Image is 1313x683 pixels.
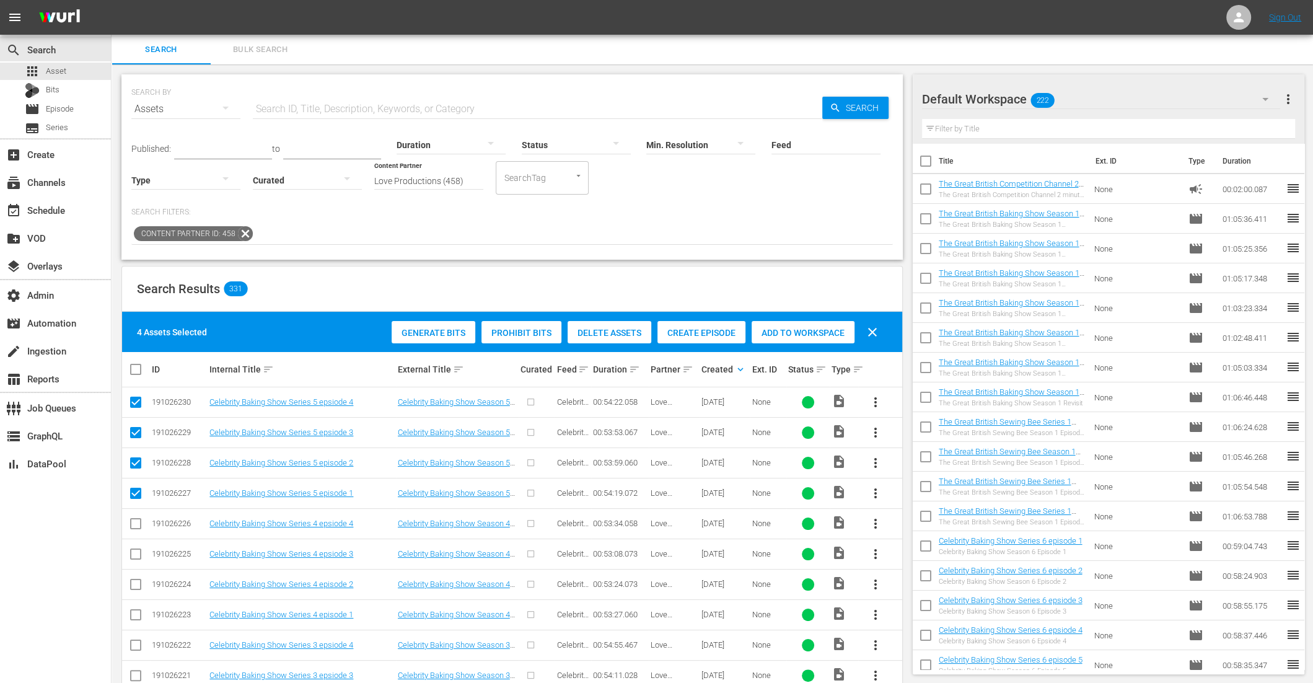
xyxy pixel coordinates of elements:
div: 191026224 [152,579,206,589]
span: Search [119,43,203,57]
a: Celebrity Baking Show Season 4 epsiode 4 [398,519,515,537]
span: Asset [46,65,66,77]
a: Celebrity Baking Show Series 4 episode 2 [209,579,353,589]
span: Search [841,97,889,119]
div: [DATE] [701,549,749,558]
span: more_vert [867,577,882,592]
td: None [1089,204,1183,234]
span: reorder [1286,568,1301,583]
div: The Great British Baking Show Season 1 Revisit [939,399,1085,407]
span: Admin [6,288,21,303]
span: sort [853,364,864,375]
span: clear [865,325,880,340]
div: The Great British Baking Show Season 1 Episode 4 [939,310,1085,318]
span: reorder [1286,419,1301,434]
button: Create Episode [657,321,745,343]
td: None [1089,293,1183,323]
span: keyboard_arrow_down [735,364,746,375]
div: Feed [556,362,589,377]
div: 00:53:53.067 [593,428,647,437]
td: 00:58:37.446 [1218,620,1286,650]
span: Celebrity Baking Show [556,579,588,607]
div: [DATE] [701,610,749,619]
div: Created [701,362,749,377]
td: None [1089,442,1183,472]
div: None [752,519,784,528]
a: Celebrity Baking Show Series 4 epsiode 4 [209,519,353,528]
span: Schedule [6,203,21,218]
span: add_box [6,148,21,162]
div: 00:53:27.060 [593,610,647,619]
span: Episode [1188,241,1203,256]
button: Open [573,170,584,182]
div: None [752,397,784,407]
span: Ad [1188,182,1203,196]
span: Video [832,485,846,500]
a: Celebrity Baking Show Series 4 epsiode 3 [209,549,353,558]
div: 191026229 [152,428,206,437]
a: Sign Out [1269,12,1301,22]
span: reorder [1286,181,1301,196]
div: None [752,610,784,619]
span: Series [25,121,40,136]
span: Celebrity Baking Show [556,519,588,547]
a: Celebrity Baking Show Series 3 epsiode 4 [209,640,353,650]
button: Generate Bits [392,321,475,343]
div: External Title [398,362,517,377]
span: Episode [1188,301,1203,315]
a: Celebrity Baking Show Series 6 episode 5 [939,655,1082,664]
span: Video [832,545,846,560]
span: sort [453,364,464,375]
span: Episode [1188,568,1203,583]
span: to [272,144,280,154]
span: Love Productions [651,458,693,477]
div: 00:54:55.467 [593,640,647,650]
a: The Great British Sewing Bee Series 1 Episode 3 [939,477,1076,495]
span: Love Productions [651,397,693,416]
td: 01:05:03.334 [1218,353,1286,382]
div: Type [832,362,857,377]
div: 00:53:34.058 [593,519,647,528]
span: Job Queues [6,401,21,416]
div: Ext. ID [752,364,784,374]
td: None [1089,472,1183,501]
div: None [752,671,784,680]
span: Celebrity Baking Show [556,610,588,638]
span: Automation [6,316,21,331]
div: Celebrity Baking Show Season 6 Epsiode 4 [939,637,1082,645]
span: Delete Assets [568,328,651,338]
span: reorder [1286,449,1301,464]
div: [DATE] [701,397,749,407]
span: Love Productions [651,610,693,628]
td: 00:58:24.903 [1218,561,1286,591]
div: [DATE] [701,458,749,467]
span: reorder [1286,657,1301,672]
span: Published: [131,144,171,154]
span: reorder [1286,211,1301,226]
span: Video [832,576,846,591]
span: Video [832,424,846,439]
button: more_vert [860,570,890,599]
span: GraphQL [6,429,21,444]
div: The Great British Baking Show Season 1 Episode 1 [939,221,1085,229]
span: Video [832,606,846,621]
a: Celebrity Baking Show Season 4 episode 1 [398,610,515,628]
span: movie [25,102,40,117]
div: Status [788,362,828,377]
span: more_vert [867,486,882,501]
button: Delete Assets [568,321,651,343]
span: Episode [1188,598,1203,613]
span: more_vert [867,456,882,470]
span: more_vert [867,547,882,562]
span: more_vert [867,425,882,440]
a: Celebrity Baking Show Season 5 episode 1 [398,488,515,507]
span: Love Productions [651,640,693,659]
span: VOD [6,231,21,246]
div: Curated [520,364,553,374]
span: sort [815,364,827,375]
a: The Great British Baking Show Season 1 Episode 3 [939,268,1084,287]
button: more_vert [1280,84,1295,114]
span: Create Episode [657,328,745,338]
td: 01:05:17.348 [1218,263,1286,293]
div: None [752,428,784,437]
